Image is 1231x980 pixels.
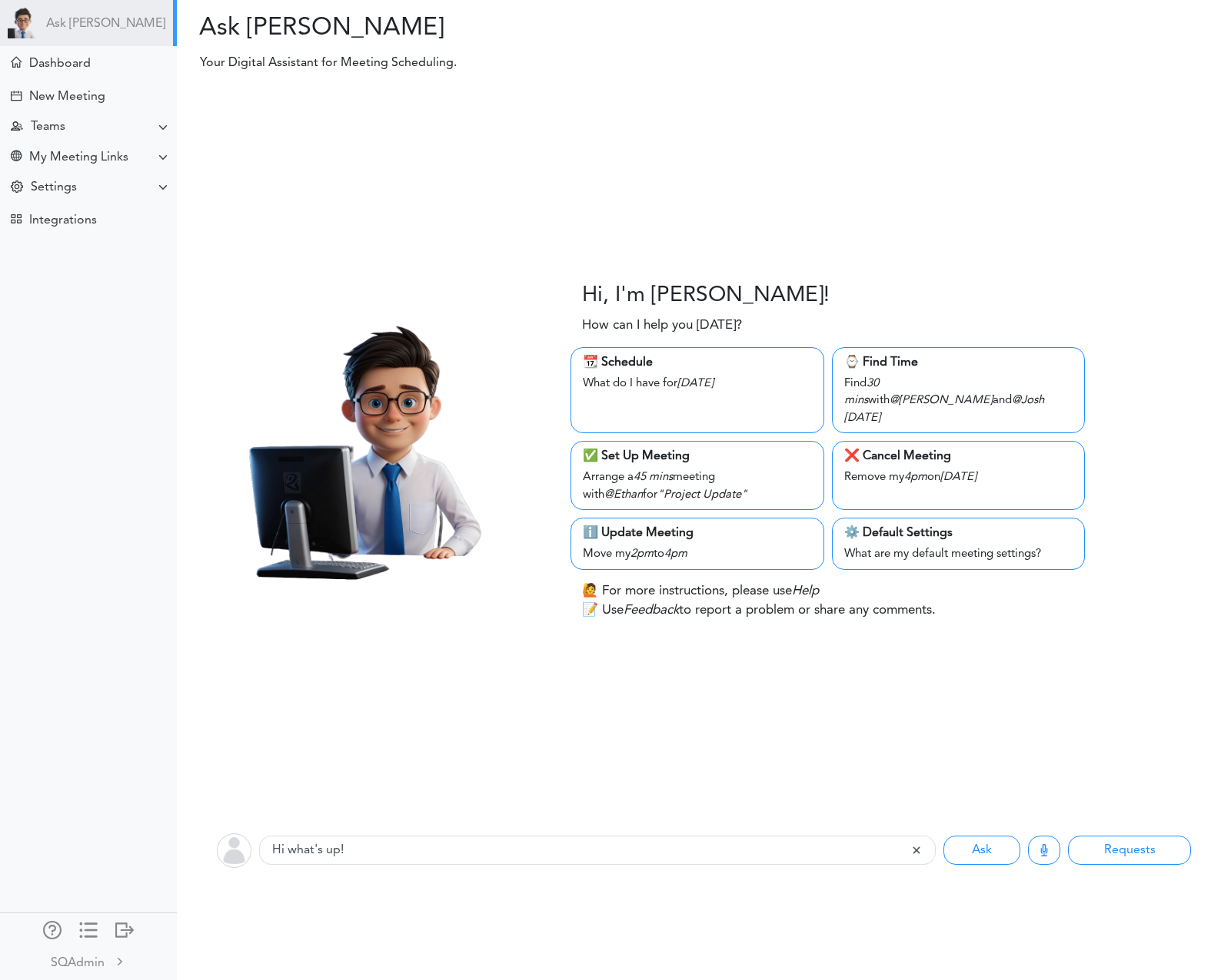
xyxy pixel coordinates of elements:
p: 🙋 For more instructions, please use [582,581,819,601]
div: Change Settings [11,180,23,195]
div: What are my default meeting settings? [844,542,1073,564]
i: @[PERSON_NAME] [890,395,993,406]
div: Manage Members and Externals [43,921,62,936]
div: Arrange a meeting with for [583,465,812,504]
div: Show only icons [79,921,98,936]
a: Change side menu [79,921,98,942]
i: [DATE] [677,378,714,389]
div: ⌚️ Find Time [844,353,1073,372]
div: Creating Meeting [11,91,22,101]
img: user-off.png [217,833,251,868]
div: My Meeting Links [29,151,128,165]
a: SQAdmin [2,944,175,978]
div: Log out [115,921,134,936]
div: SQAdmin [51,954,105,972]
i: 4pm [904,472,927,483]
div: 📆 Schedule [583,353,812,372]
div: Settings [31,180,77,195]
div: Move my to [583,542,812,564]
div: ❌ Cancel Meeting [844,447,1073,465]
div: Find with and [844,372,1073,428]
h2: Ask [PERSON_NAME] [188,14,693,43]
div: Home [11,57,22,68]
div: ℹ️ Update Meeting [583,524,812,542]
div: ⚙️ Default Settings [844,524,1073,542]
div: Dashboard [29,57,91,71]
div: What do I have for [583,372,812,393]
button: Ask [943,836,1020,865]
i: 2pm [630,548,654,560]
div: TEAMCAL AI Workflow Apps [11,214,22,224]
div: ✅ Set Up Meeting [583,447,812,465]
a: Ask [PERSON_NAME] [46,17,165,31]
i: @Ethan [604,489,643,501]
p: 📝 Use to report a problem or share any comments. [582,601,936,621]
i: 30 mins [844,378,879,407]
i: "Project Update" [657,489,747,501]
i: Help [792,584,819,598]
img: Powered by TEAMCAL AI [8,8,38,38]
h3: Hi, I'm [PERSON_NAME]! [582,283,830,310]
i: [DATE] [940,472,976,483]
div: Integrations [29,214,97,228]
i: @Josh [1012,395,1044,406]
i: [DATE] [844,412,880,424]
div: New Meeting [29,90,105,104]
div: Teams [31,120,65,134]
p: How can I help you [DATE]? [582,316,742,336]
button: Requests [1068,836,1191,865]
div: Share Meeting Link [11,151,22,165]
p: Your Digital Assistant for Meeting Scheduling. [189,54,927,72]
div: Remove my on [844,465,1073,487]
i: 4pm [664,548,687,560]
i: 45 mins [634,472,673,483]
i: Feedback [624,604,679,617]
img: Ray.png [244,318,513,587]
